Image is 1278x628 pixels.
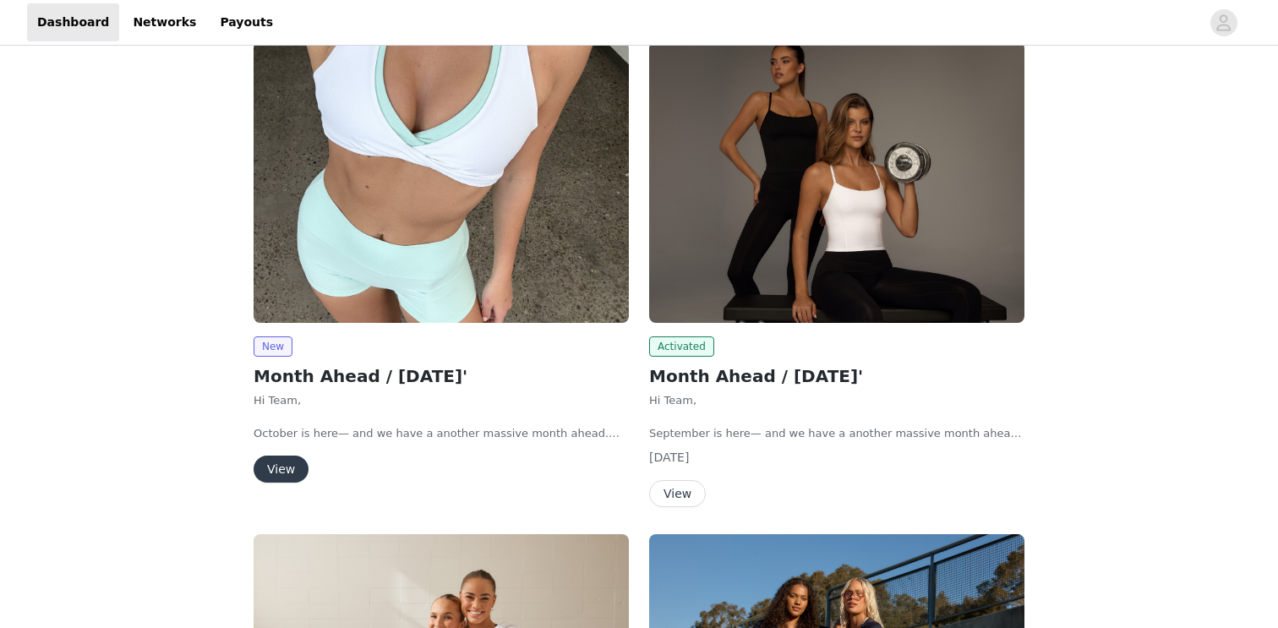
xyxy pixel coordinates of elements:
p: Hi Team, [649,392,1024,409]
a: Payouts [210,3,283,41]
a: View [254,463,309,476]
a: View [649,488,706,500]
p: Hi Team, [254,392,629,409]
h2: Month Ahead / [DATE]' [649,363,1024,389]
h2: Month Ahead / [DATE]' [254,363,629,389]
button: View [649,480,706,507]
a: Networks [123,3,206,41]
p: September is here— and we have a another massive month ahead. [649,425,1024,442]
a: Dashboard [27,3,119,41]
img: Muscle Republic [254,41,629,323]
div: avatar [1215,9,1232,36]
span: Activated [649,336,714,357]
span: New [254,336,292,357]
span: [DATE] [649,451,689,464]
button: View [254,456,309,483]
p: October is here— and we have a another massive month ahead. [254,425,629,442]
img: Muscle Republic [649,41,1024,323]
